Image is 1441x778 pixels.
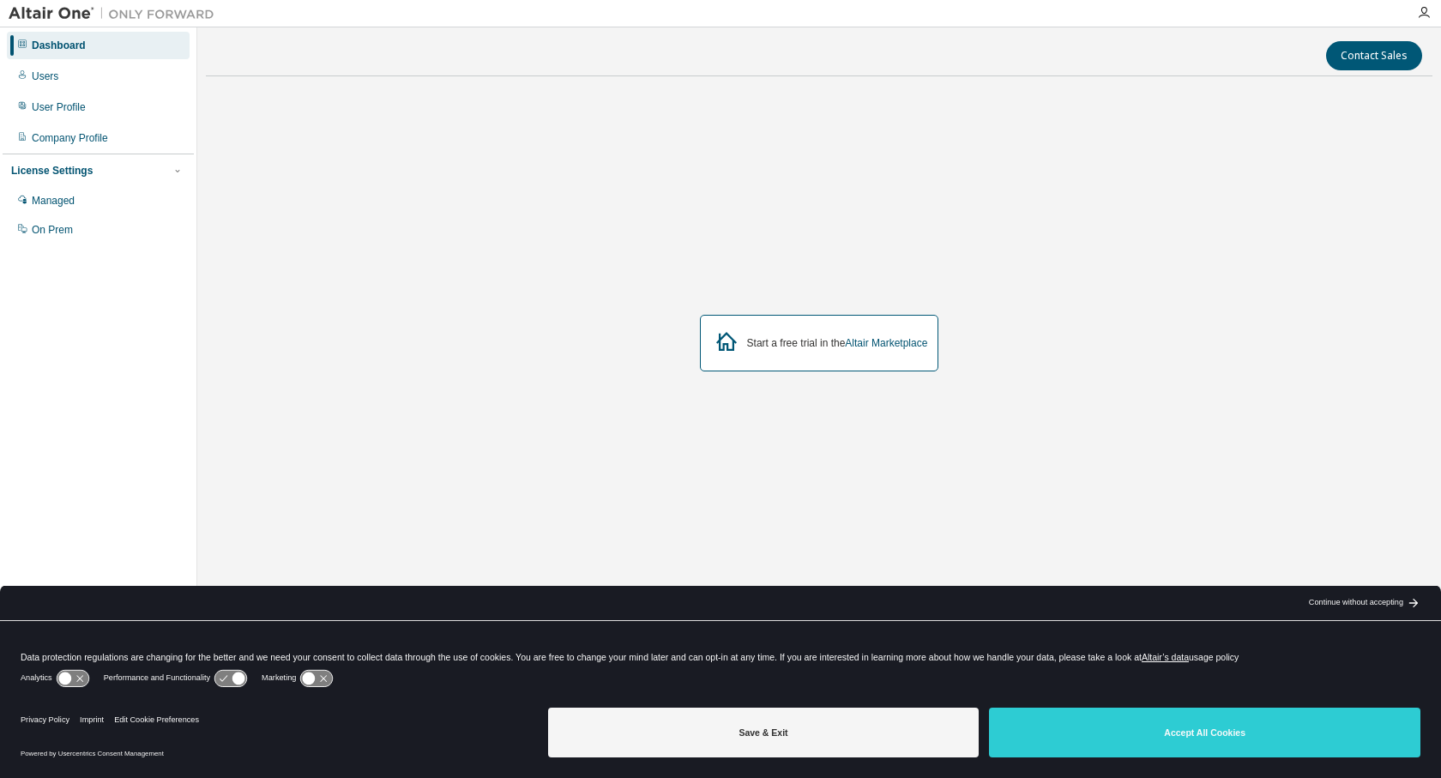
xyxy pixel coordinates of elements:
div: Users [32,69,58,83]
div: Managed [32,194,75,208]
a: Altair Marketplace [845,337,927,349]
img: Altair One [9,5,223,22]
button: Contact Sales [1326,41,1422,70]
div: Dashboard [32,39,86,52]
div: User Profile [32,100,86,114]
div: Company Profile [32,131,108,145]
div: On Prem [32,223,73,237]
div: License Settings [11,164,93,178]
div: Start a free trial in the [747,336,928,350]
